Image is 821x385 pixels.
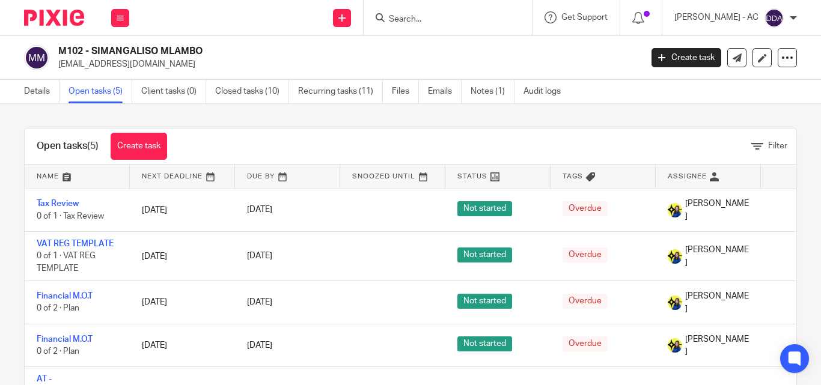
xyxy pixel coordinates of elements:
[388,14,496,25] input: Search
[87,141,99,151] span: (5)
[111,133,167,160] a: Create task
[37,212,104,220] span: 0 of 1 · Tax Review
[247,206,272,214] span: [DATE]
[768,142,787,150] span: Filter
[668,203,682,217] img: Bobo-Starbridge%201.jpg
[247,299,272,307] span: [DATE]
[668,249,682,264] img: Bobo-Starbridge%201.jpg
[674,11,758,23] p: [PERSON_NAME] - AC
[428,80,462,103] a: Emails
[685,290,749,315] span: [PERSON_NAME]
[58,58,633,70] p: [EMAIL_ADDRESS][DOMAIN_NAME]
[471,80,514,103] a: Notes (1)
[563,336,608,351] span: Overdue
[247,252,272,261] span: [DATE]
[130,324,235,366] td: [DATE]
[130,189,235,231] td: [DATE]
[685,333,749,358] span: [PERSON_NAME]
[457,247,512,262] span: Not started
[668,296,682,310] img: Bobo-Starbridge%201.jpg
[141,80,206,103] a: Client tasks (0)
[685,198,749,222] span: [PERSON_NAME]
[765,8,784,28] img: svg%3E
[685,244,749,268] span: [PERSON_NAME]
[457,336,512,351] span: Not started
[24,80,60,103] a: Details
[37,240,114,248] a: VAT REG TEMPLATE
[24,10,84,26] img: Pixie
[24,45,49,70] img: svg%3E
[37,252,96,273] span: 0 of 1 · VAT REG TEMPLATE
[457,173,487,180] span: Status
[37,335,93,344] a: Financial M.O.T
[561,13,608,22] span: Get Support
[37,199,79,208] a: Tax Review
[563,294,608,309] span: Overdue
[130,281,235,324] td: [DATE]
[298,80,383,103] a: Recurring tasks (11)
[392,80,419,103] a: Files
[37,305,79,313] span: 0 of 2 · Plan
[668,338,682,353] img: Bobo-Starbridge%201.jpg
[37,292,93,300] a: Financial M.O.T
[37,347,79,356] span: 0 of 2 · Plan
[563,247,608,262] span: Overdue
[247,341,272,350] span: [DATE]
[37,140,99,153] h1: Open tasks
[563,201,608,216] span: Overdue
[352,173,415,180] span: Snoozed Until
[523,80,570,103] a: Audit logs
[652,48,721,67] a: Create task
[69,80,132,103] a: Open tasks (5)
[215,80,289,103] a: Closed tasks (10)
[58,45,519,58] h2: M102 - SIMANGALISO MLAMBO
[457,294,512,309] span: Not started
[457,201,512,216] span: Not started
[563,173,583,180] span: Tags
[130,231,235,280] td: [DATE]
